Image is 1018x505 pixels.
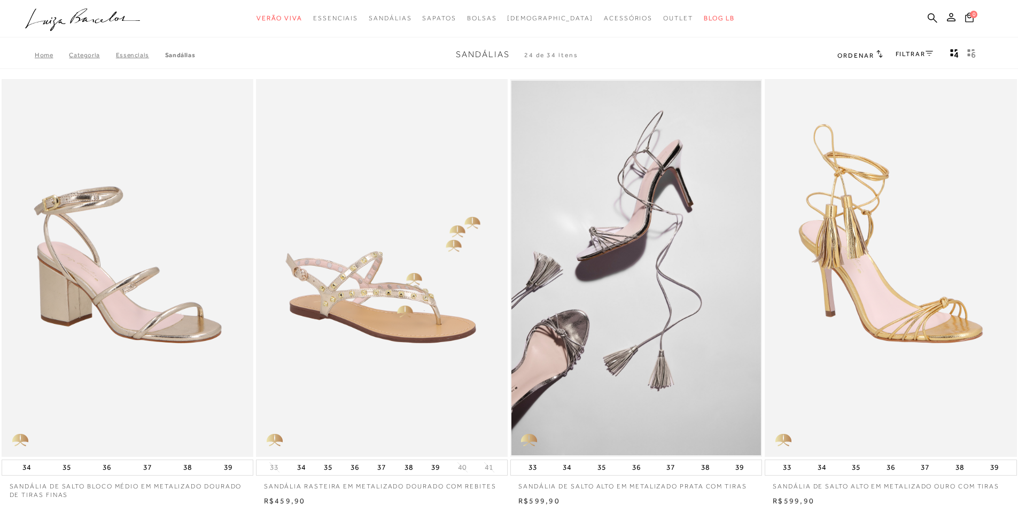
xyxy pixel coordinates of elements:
span: BLOG LB [704,14,735,22]
img: SANDÁLIA DE SALTO BLOCO MÉDIO EM METALIZADO DOURADO DE TIRAS FINAS [3,81,252,455]
a: Categoria [69,51,115,59]
button: Mostrar 4 produtos por linha [947,48,962,62]
span: Outlet [663,14,693,22]
button: 38 [401,460,416,475]
button: 40 [455,462,470,472]
a: noSubCategoriesText [257,9,302,28]
span: [DEMOGRAPHIC_DATA] [507,14,593,22]
img: golden_caliandra_v6.png [765,425,802,457]
img: golden_caliandra_v6.png [256,425,293,457]
a: noSubCategoriesText [663,9,693,28]
button: 39 [428,460,443,475]
a: SANDÁLIA RASTEIRA EM METALIZADO DOURADO COM REBITES [256,476,508,491]
a: FILTRAR [896,50,933,58]
span: 24 de 34 itens [524,51,578,59]
button: 36 [629,460,644,475]
span: Acessórios [604,14,652,22]
button: 36 [99,460,114,475]
span: Sandálias [369,14,411,22]
span: Sapatos [422,14,456,22]
button: 37 [140,460,155,475]
a: SANDÁLIA DE SALTO ALTO EM METALIZADO PRATA COM TIRAS [510,476,762,491]
a: noSubCategoriesText [604,9,652,28]
button: 36 [347,460,362,475]
button: 38 [952,460,967,475]
button: 37 [663,460,678,475]
a: SANDÁLIA DE SALTO ALTO EM METALIZADO OURO COM TIRAS [765,476,1016,491]
a: noSubCategoriesText [313,9,358,28]
button: 34 [294,460,309,475]
button: gridText6Desc [964,48,979,62]
a: noSubCategoriesText [467,9,497,28]
button: 39 [987,460,1002,475]
img: golden_caliandra_v6.png [2,425,39,457]
a: noSubCategoriesText [422,9,456,28]
a: Sandálias [165,51,195,59]
button: 33 [267,462,282,472]
button: 36 [883,460,898,475]
img: SANDÁLIA RASTEIRA EM METALIZADO DOURADO COM REBITES [257,81,507,455]
span: R$599,90 [518,496,560,505]
button: 38 [180,460,195,475]
button: 38 [698,460,713,475]
span: Verão Viva [257,14,302,22]
button: 39 [732,460,747,475]
img: SANDÁLIA DE SALTO ALTO EM METALIZADO OURO COM TIRAS [766,81,1015,455]
button: 33 [525,460,540,475]
img: SANDÁLIA DE SALTO ALTO EM METALIZADO PRATA COM TIRAS [511,81,761,455]
a: SANDÁLIA DE SALTO ALTO EM METALIZADO OURO COM TIRAS SANDÁLIA DE SALTO ALTO EM METALIZADO OURO COM... [766,81,1015,455]
span: Sandálias [456,50,510,59]
a: noSubCategoriesText [507,9,593,28]
button: 34 [19,460,34,475]
a: Essenciais [116,51,165,59]
button: 33 [780,460,795,475]
button: 0 [962,12,977,26]
a: SANDÁLIA DE SALTO BLOCO MÉDIO EM METALIZADO DOURADO DE TIRAS FINAS [2,476,253,500]
button: 35 [849,460,864,475]
a: SANDÁLIA RASTEIRA EM METALIZADO DOURADO COM REBITES SANDÁLIA RASTEIRA EM METALIZADO DOURADO COM R... [257,81,507,455]
span: Ordenar [837,52,874,59]
a: SANDÁLIA DE SALTO BLOCO MÉDIO EM METALIZADO DOURADO DE TIRAS FINAS SANDÁLIA DE SALTO BLOCO MÉDIO ... [3,81,252,455]
button: 34 [559,460,574,475]
a: noSubCategoriesText [369,9,411,28]
button: 41 [481,462,496,472]
button: 39 [221,460,236,475]
button: 35 [321,460,336,475]
a: Home [35,51,69,59]
a: BLOG LB [704,9,735,28]
img: golden_caliandra_v6.png [510,425,548,457]
span: 0 [970,11,977,18]
span: R$599,90 [773,496,814,505]
span: Bolsas [467,14,497,22]
button: 34 [814,460,829,475]
button: 37 [374,460,389,475]
button: 37 [918,460,932,475]
button: 35 [594,460,609,475]
button: 35 [59,460,74,475]
span: R$459,90 [264,496,306,505]
span: Essenciais [313,14,358,22]
a: SANDÁLIA DE SALTO ALTO EM METALIZADO PRATA COM TIRAS SANDÁLIA DE SALTO ALTO EM METALIZADO PRATA C... [511,81,761,455]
